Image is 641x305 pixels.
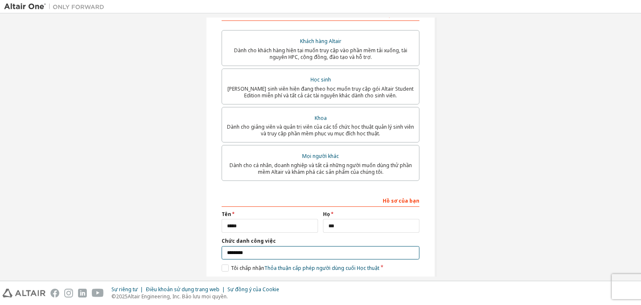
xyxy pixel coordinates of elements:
[222,211,231,218] font: Tên
[50,289,59,297] img: facebook.svg
[128,293,228,300] font: Altair Engineering, Inc. Bảo lưu mọi quyền.
[234,47,407,61] font: Dành cho khách hàng hiện tại muốn truy cập vào phần mềm tải xuống, tài nguyên HPC, cộng đồng, đào...
[227,123,414,137] font: Dành cho giảng viên và quản trị viên của các tổ chức học thuật quản lý sinh viên và truy cập phần...
[64,289,73,297] img: instagram.svg
[111,286,138,293] font: Sự riêng tư
[116,293,128,300] font: 2025
[227,85,414,99] font: [PERSON_NAME] sinh viên hiện đang theo học muốn truy cập gói Altair Student Edition miễn phí và t...
[323,211,330,218] font: Họ
[146,286,220,293] font: Điều khoản sử dụng trang web
[92,289,104,297] img: youtube.svg
[3,289,45,297] img: altair_logo.svg
[230,162,412,175] font: Dành cho cá nhân, doanh nghiệp và tất cả những người muốn dùng thử phần mềm Altair và khám phá cá...
[111,293,116,300] font: ©
[383,197,419,204] font: Hồ sơ của bạn
[315,114,327,122] font: Khoa
[310,76,331,83] font: Học sinh
[302,152,339,160] font: Mọi người khác
[227,286,279,293] font: Sự đồng ý của Cookie
[231,264,264,272] font: Tôi chấp nhận
[357,264,379,272] font: Học thuật
[222,237,276,244] font: Chức danh công việc
[300,38,341,45] font: Khách hàng Altair
[4,3,109,11] img: Altair One
[78,289,87,297] img: linkedin.svg
[264,264,356,272] font: Thỏa thuận cấp phép người dùng cuối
